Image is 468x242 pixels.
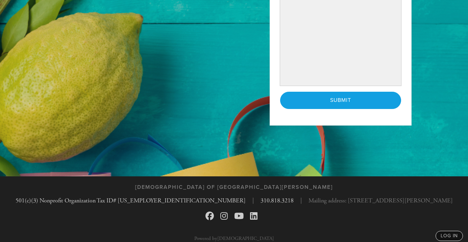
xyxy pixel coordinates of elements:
[309,196,453,205] span: Mailing address: [STREET_ADDRESS][PERSON_NAME]
[217,235,274,242] a: [DEMOGRAPHIC_DATA]
[252,196,254,205] span: |
[135,184,333,191] h3: [DEMOGRAPHIC_DATA] of [GEOGRAPHIC_DATA][PERSON_NAME]
[261,197,294,204] a: 310.818.3218
[280,92,401,109] input: Submit
[300,196,302,205] span: |
[194,236,274,241] p: Powered by
[436,231,463,241] a: log in
[16,197,246,204] a: 501(c)(3) Nonprofit Organization Tax ID# [US_EMPLOYER_IDENTIFICATION_NUMBER]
